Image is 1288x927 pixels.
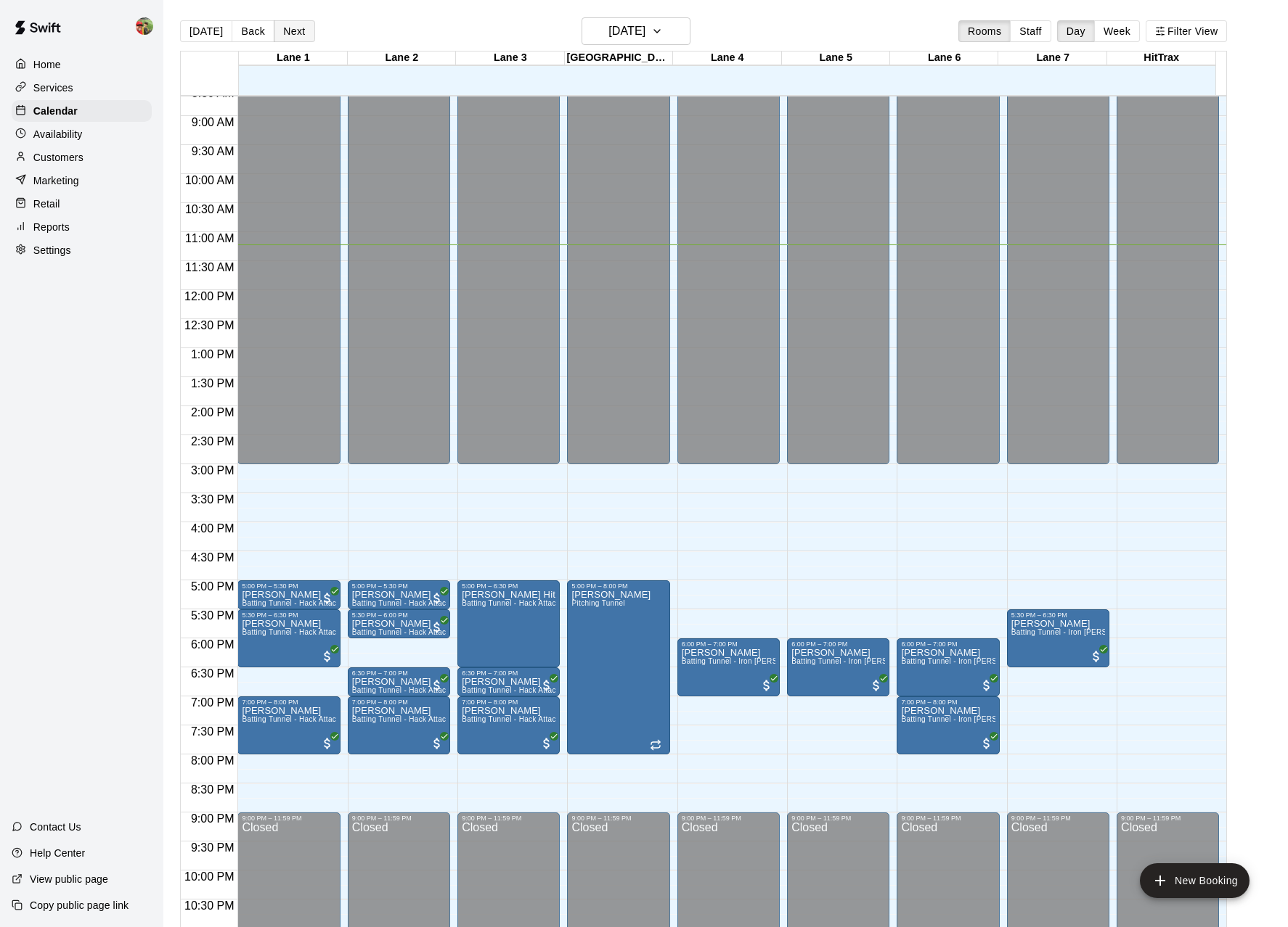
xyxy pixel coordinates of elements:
[12,123,152,145] a: Availability
[33,173,79,188] p: Marketing
[352,599,450,607] span: Batting Tunnel - Hack Attack
[187,638,238,651] span: 6:00 PM
[352,669,446,677] div: 6:30 PM – 7:00 PM
[242,699,335,706] div: 7:00 PM – 8:00 PM
[12,54,152,75] a: Home
[187,754,238,767] span: 8:00 PM
[539,736,554,751] span: All customers have paid
[430,678,444,693] span: All customers have paid
[1007,609,1109,667] div: 5:30 PM – 6:30 PM: Nicolas Culver
[348,667,450,696] div: 6:30 PM – 7:00 PM: Nate Salinas
[998,51,1106,65] div: Lane 7
[682,815,775,822] div: 9:00 PM – 11:59 PM
[242,628,340,636] span: Batting Tunnel - Hack Attack
[890,51,998,65] div: Lane 6
[187,348,238,360] span: 1:00 PM
[187,493,238,506] span: 3:30 PM
[352,628,450,636] span: Batting Tunnel - Hack Attack
[901,815,995,822] div: 9:00 PM – 11:59 PM
[901,715,1098,723] span: Batting Tunnel - Iron [PERSON_NAME] Pitching Machine
[187,377,238,390] span: 1:30 PM
[30,846,85,860] p: Help Center
[787,638,889,696] div: 6:00 PM – 7:00 PM: Ryne Huber
[791,657,988,665] span: Batting Tunnel - Iron [PERSON_NAME] Pitching Machine
[242,611,335,619] div: 5:30 PM – 6:30 PM
[457,667,560,696] div: 6:30 PM – 7:00 PM: Nate Salinas
[33,150,83,165] p: Customers
[30,898,129,912] p: Copy public page link
[182,174,238,186] span: 10:00 AM
[539,678,554,693] span: All customers have paid
[33,243,71,257] p: Settings
[12,170,152,191] a: Marketing
[12,100,152,122] a: Calendar
[181,319,237,331] span: 12:30 PM
[180,20,232,42] button: [DATE]
[242,599,340,607] span: Batting Tunnel - Hack Attack
[462,699,555,706] div: 7:00 PM – 8:00 PM
[1010,20,1051,42] button: Staff
[33,57,61,72] p: Home
[237,609,340,667] div: 5:30 PM – 6:30 PM: Rusty Volkert
[187,812,238,825] span: 9:00 PM
[352,815,446,822] div: 9:00 PM – 11:59 PM
[352,582,446,590] div: 5:00 PM – 5:30 PM
[582,17,690,45] button: [DATE]
[1094,20,1140,42] button: Week
[187,841,238,854] span: 9:30 PM
[181,870,237,883] span: 10:00 PM
[187,783,238,796] span: 8:30 PM
[782,51,890,65] div: Lane 5
[1140,863,1250,898] button: add
[33,220,70,234] p: Reports
[430,591,444,606] span: All customers have paid
[897,638,999,696] div: 6:00 PM – 7:00 PM: Ryne Huber
[187,609,238,622] span: 5:30 PM
[462,686,560,694] span: Batting Tunnel - Hack Attack
[187,551,238,564] span: 4:30 PM
[12,147,152,168] a: Customers
[901,657,1098,665] span: Batting Tunnel - Iron [PERSON_NAME] Pitching Machine
[1107,51,1215,65] div: HitTrax
[133,12,163,41] div: Matthew Cotter
[232,20,274,42] button: Back
[30,872,108,886] p: View public page
[673,51,781,65] div: Lane 4
[188,116,238,128] span: 9:00 AM
[1057,20,1095,42] button: Day
[33,104,78,118] p: Calendar
[958,20,1011,42] button: Rooms
[237,696,340,754] div: 7:00 PM – 8:00 PM: Nate Cardenas
[791,640,885,648] div: 6:00 PM – 7:00 PM
[979,678,994,693] span: All customers have paid
[12,239,152,261] div: Settings
[571,582,665,590] div: 5:00 PM – 8:00 PM
[181,899,237,912] span: 10:30 PM
[897,696,999,754] div: 7:00 PM – 8:00 PM: Nate Salinas
[567,580,669,754] div: 5:00 PM – 8:00 PM: Joemar
[1121,815,1215,822] div: 9:00 PM – 11:59 PM
[348,51,456,65] div: Lane 2
[608,21,645,41] h6: [DATE]
[901,699,995,706] div: 7:00 PM – 8:00 PM
[1011,815,1105,822] div: 9:00 PM – 11:59 PM
[352,699,446,706] div: 7:00 PM – 8:00 PM
[242,582,335,590] div: 5:00 PM – 5:30 PM
[462,599,560,607] span: Batting Tunnel - Hack Attack
[1089,649,1104,664] span: All customers have paid
[348,609,450,638] div: 5:30 PM – 6:00 PM: Landon Peel
[188,145,238,157] span: 9:30 AM
[565,51,673,65] div: [GEOGRAPHIC_DATA]
[33,81,73,95] p: Services
[430,620,444,635] span: All customers have paid
[187,435,238,448] span: 2:30 PM
[242,715,340,723] span: Batting Tunnel - Hack Attack
[12,193,152,215] div: Retail
[348,580,450,609] div: 5:00 PM – 5:30 PM: Landon Peel
[182,232,238,244] span: 11:00 AM
[682,640,775,648] div: 6:00 PM – 7:00 PM
[352,715,450,723] span: Batting Tunnel - Hack Attack
[901,640,995,648] div: 6:00 PM – 7:00 PM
